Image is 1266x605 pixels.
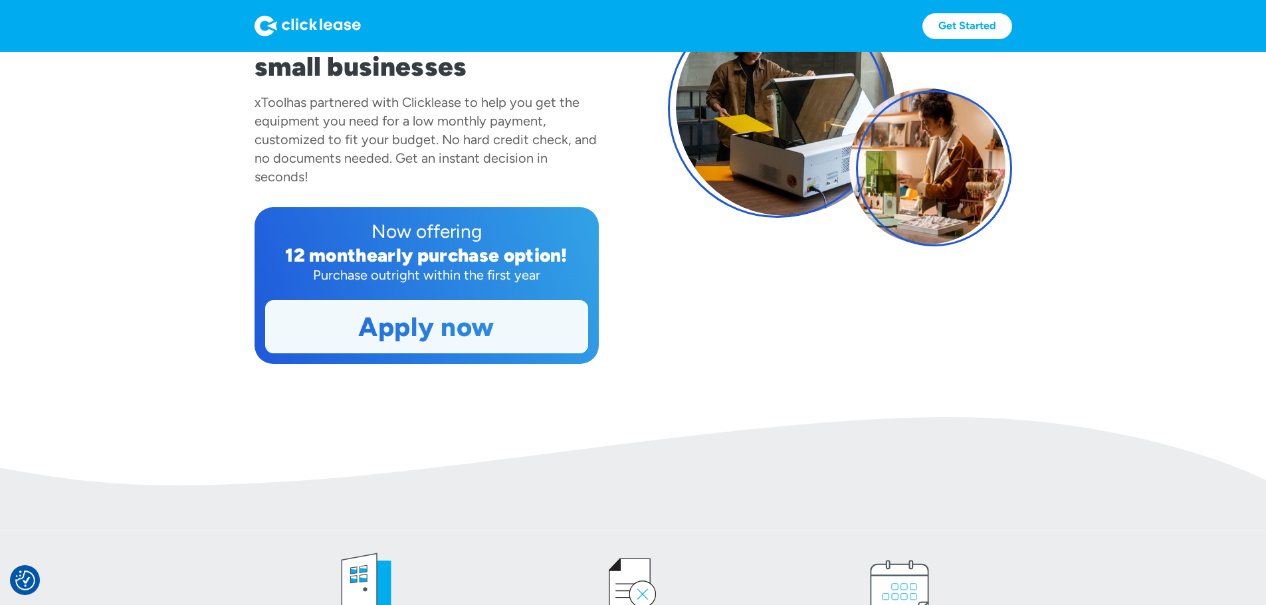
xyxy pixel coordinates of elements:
[255,94,597,185] div: has partnered with Clicklease to help you get the equipment you need for a low monthly payment, c...
[265,218,588,244] div: Now offering
[15,570,35,590] img: Revisit consent button
[266,301,587,353] a: Apply now
[922,13,1012,39] a: Get Started
[255,94,286,110] div: xTool
[265,266,588,284] div: Purchase outright within the first year
[367,244,568,266] div: early purchase option!
[285,244,367,266] div: 12 month
[15,570,35,590] button: Consent Preferences
[255,15,361,37] img: Logo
